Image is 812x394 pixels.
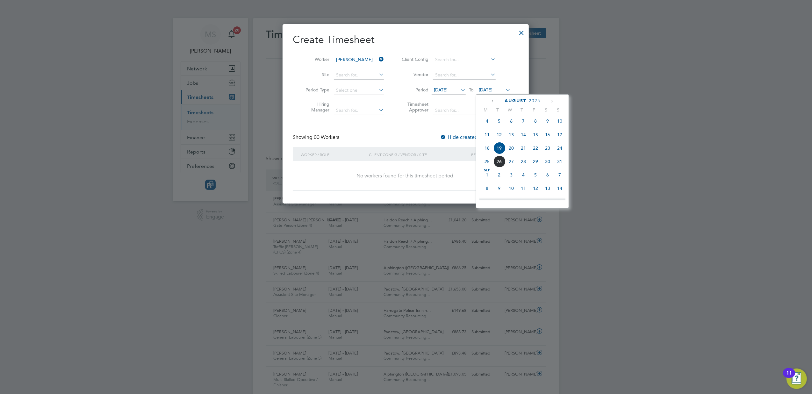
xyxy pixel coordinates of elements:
[505,115,517,127] span: 6
[334,86,384,95] input: Select one
[400,87,428,93] label: Period
[529,169,542,181] span: 5
[505,129,517,141] span: 13
[529,129,542,141] span: 15
[554,182,566,194] span: 14
[493,129,505,141] span: 12
[481,169,493,181] span: 1
[786,373,792,381] div: 11
[493,169,505,181] span: 2
[470,147,512,162] div: Period
[433,106,496,115] input: Search for...
[528,107,540,113] span: F
[516,107,528,113] span: T
[301,56,329,62] label: Worker
[481,196,493,208] span: 15
[493,115,505,127] span: 5
[481,169,493,172] span: Sep
[529,182,542,194] span: 12
[542,115,554,127] span: 9
[554,169,566,181] span: 7
[301,101,329,113] label: Hiring Manager
[517,155,529,168] span: 28
[552,107,564,113] span: S
[314,134,339,140] span: 00 Workers
[554,196,566,208] span: 21
[554,142,566,154] span: 24
[299,173,512,179] div: No workers found for this timesheet period.
[529,98,540,104] span: 2025
[334,55,384,64] input: Search for...
[433,71,496,80] input: Search for...
[293,134,341,141] div: Showing
[554,115,566,127] span: 10
[517,182,529,194] span: 11
[554,129,566,141] span: 17
[400,56,428,62] label: Client Config
[517,115,529,127] span: 7
[481,129,493,141] span: 11
[529,142,542,154] span: 22
[479,87,492,93] span: [DATE]
[493,196,505,208] span: 16
[301,87,329,93] label: Period Type
[400,72,428,77] label: Vendor
[479,107,492,113] span: M
[299,147,367,162] div: Worker / Role
[542,169,554,181] span: 6
[492,107,504,113] span: T
[481,142,493,154] span: 18
[481,182,493,194] span: 8
[529,155,542,168] span: 29
[542,155,554,168] span: 30
[400,101,428,113] label: Timesheet Approver
[505,169,517,181] span: 3
[301,72,329,77] label: Site
[787,369,807,389] button: Open Resource Center, 11 new notifications
[433,55,496,64] input: Search for...
[481,155,493,168] span: 25
[440,134,505,140] label: Hide created timesheets
[293,33,519,47] h2: Create Timesheet
[529,115,542,127] span: 8
[505,142,517,154] span: 20
[529,196,542,208] span: 19
[517,142,529,154] span: 21
[542,142,554,154] span: 23
[554,155,566,168] span: 31
[517,196,529,208] span: 18
[367,147,470,162] div: Client Config / Vendor / Site
[505,196,517,208] span: 17
[517,129,529,141] span: 14
[334,106,384,115] input: Search for...
[493,182,505,194] span: 9
[517,169,529,181] span: 4
[505,155,517,168] span: 27
[540,107,552,113] span: S
[334,71,384,80] input: Search for...
[542,129,554,141] span: 16
[542,196,554,208] span: 20
[493,155,505,168] span: 26
[434,87,448,93] span: [DATE]
[542,182,554,194] span: 13
[505,182,517,194] span: 10
[505,98,527,104] span: August
[504,107,516,113] span: W
[493,142,505,154] span: 19
[481,115,493,127] span: 4
[467,86,475,94] span: To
